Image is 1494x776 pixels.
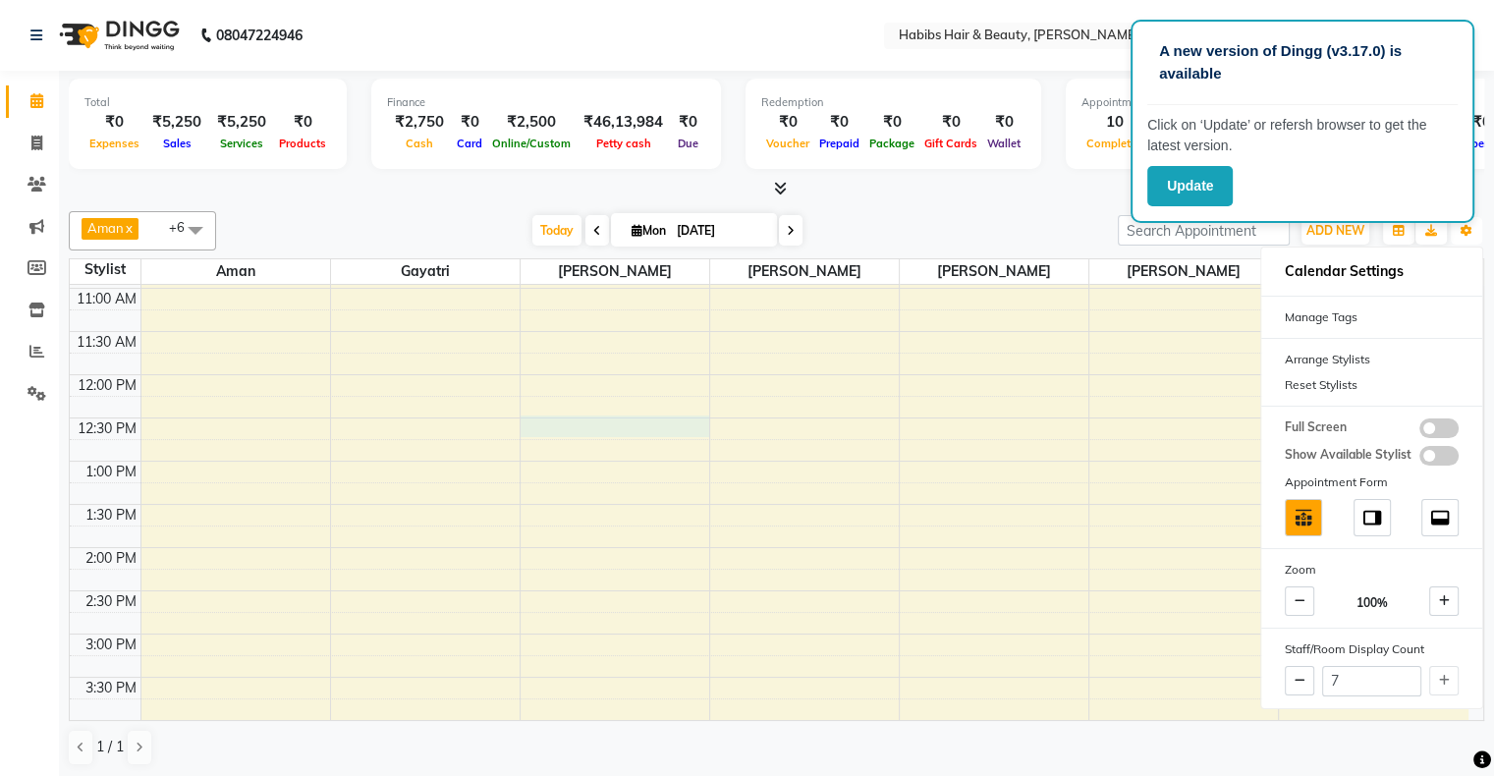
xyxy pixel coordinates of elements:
[1261,637,1482,662] div: Staff/Room Display Count
[710,259,899,284] span: [PERSON_NAME]
[1118,215,1290,246] input: Search Appointment
[1081,137,1148,150] span: Completed
[982,137,1025,150] span: Wallet
[73,289,140,309] div: 11:00 AM
[158,137,196,150] span: Sales
[209,111,274,134] div: ₹5,250
[576,111,671,134] div: ₹46,13,984
[1261,372,1482,398] div: Reset Stylists
[215,137,268,150] span: Services
[627,223,671,238] span: Mon
[1159,40,1446,84] p: A new version of Dingg (v3.17.0) is available
[864,111,919,134] div: ₹0
[87,220,124,236] span: Aman
[671,216,769,246] input: 2025-09-01
[814,111,864,134] div: ₹0
[1081,94,1325,111] div: Appointment
[1261,470,1482,495] div: Appointment Form
[124,220,133,236] a: x
[387,111,452,134] div: ₹2,750
[1147,166,1233,206] button: Update
[1285,418,1347,438] span: Full Screen
[82,505,140,526] div: 1:30 PM
[74,375,140,396] div: 12:00 PM
[82,591,140,612] div: 2:30 PM
[761,137,814,150] span: Voucher
[521,259,709,284] span: [PERSON_NAME]
[73,332,140,353] div: 11:30 AM
[1147,115,1458,156] p: Click on ‘Update’ or refersh browser to get the latest version.
[1361,507,1383,528] img: dock_right.svg
[82,462,140,482] div: 1:00 PM
[761,94,1025,111] div: Redemption
[487,137,576,150] span: Online/Custom
[761,111,814,134] div: ₹0
[452,137,487,150] span: Card
[84,111,144,134] div: ₹0
[387,94,705,111] div: Finance
[1301,217,1369,245] button: ADD NEW
[919,137,982,150] span: Gift Cards
[814,137,864,150] span: Prepaid
[50,8,185,63] img: logo
[141,259,330,284] span: Aman
[169,219,199,235] span: +6
[82,548,140,569] div: 2:00 PM
[1356,594,1388,612] span: 100%
[591,137,656,150] span: Petty cash
[982,111,1025,134] div: ₹0
[1261,557,1482,582] div: Zoom
[487,111,576,134] div: ₹2,500
[401,137,438,150] span: Cash
[1261,347,1482,372] div: Arrange Stylists
[452,111,487,134] div: ₹0
[1306,223,1364,238] span: ADD NEW
[84,94,331,111] div: Total
[216,8,303,63] b: 08047224946
[900,259,1088,284] span: [PERSON_NAME]
[274,137,331,150] span: Products
[70,259,140,280] div: Stylist
[144,111,209,134] div: ₹5,250
[1261,255,1482,288] h6: Calendar Settings
[1293,507,1314,528] img: table_move_above.svg
[96,737,124,757] span: 1 / 1
[82,635,140,655] div: 3:00 PM
[1285,446,1411,466] span: Show Available Stylist
[82,678,140,698] div: 3:30 PM
[84,137,144,150] span: Expenses
[74,418,140,439] div: 12:30 PM
[1429,507,1451,528] img: dock_bottom.svg
[1261,305,1482,330] div: Manage Tags
[673,137,703,150] span: Due
[1089,259,1278,284] span: [PERSON_NAME]
[864,137,919,150] span: Package
[532,215,581,246] span: Today
[1081,111,1148,134] div: 10
[671,111,705,134] div: ₹0
[274,111,331,134] div: ₹0
[919,111,982,134] div: ₹0
[331,259,520,284] span: Gayatri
